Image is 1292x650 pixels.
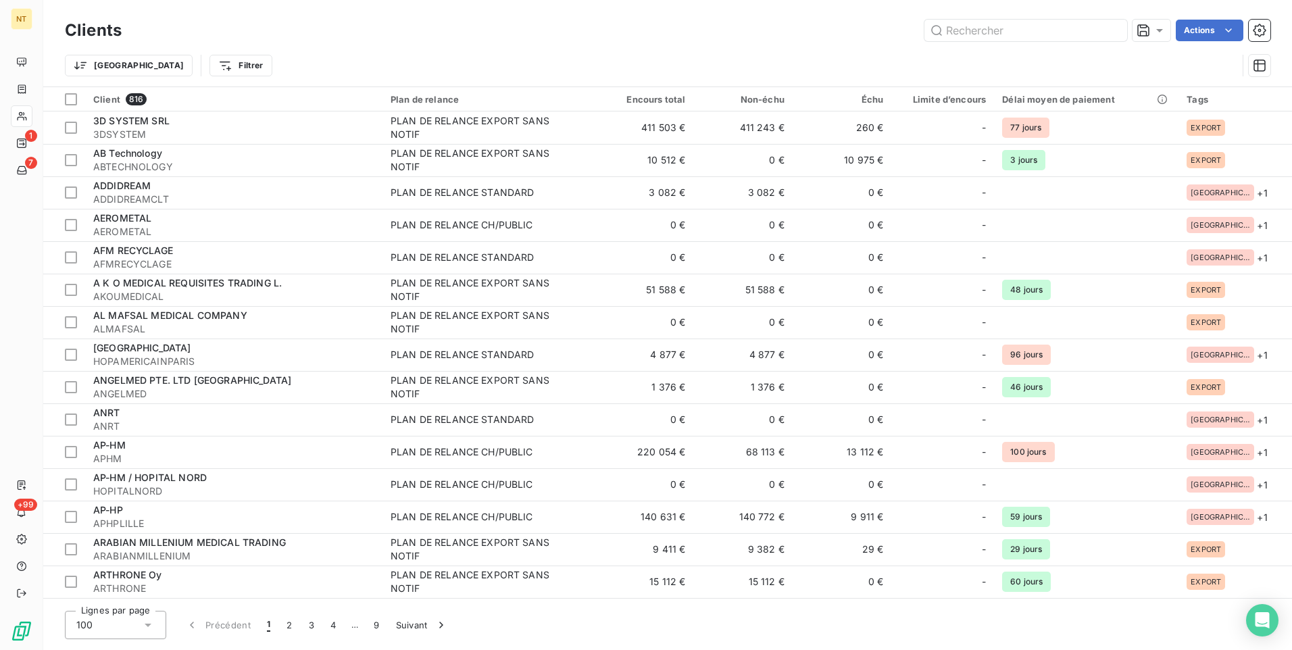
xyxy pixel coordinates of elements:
[982,543,986,556] span: -
[1191,513,1250,521] span: [GEOGRAPHIC_DATA]
[1257,348,1267,362] span: + 1
[391,478,533,491] div: PLAN DE RELANCE CH/PUBLIC
[93,290,374,303] span: AKOUMEDICAL
[793,371,892,403] td: 0 €
[1257,251,1267,265] span: + 1
[1002,539,1050,559] span: 29 jours
[1257,445,1267,459] span: + 1
[391,374,560,401] div: PLAN DE RELANCE EXPORT SANS NOTIF
[595,144,694,176] td: 10 512 €
[693,533,793,566] td: 9 382 €
[924,20,1127,41] input: Rechercher
[595,176,694,209] td: 3 082 €
[982,283,986,297] span: -
[93,569,162,580] span: ARTHRONE Oy
[391,510,533,524] div: PLAN DE RELANCE CH/PUBLIC
[701,94,785,105] div: Non-échu
[1191,221,1250,229] span: [GEOGRAPHIC_DATA]
[93,387,374,401] span: ANGELMED
[1191,124,1221,132] span: EXPORT
[1002,94,1170,105] div: Délai moyen de paiement
[391,147,560,174] div: PLAN DE RELANCE EXPORT SANS NOTIF
[65,18,122,43] h3: Clients
[93,245,173,256] span: AFM RECYCLAGE
[793,274,892,306] td: 0 €
[93,115,170,126] span: 3D SYSTEM SRL
[1002,118,1049,138] span: 77 jours
[693,501,793,533] td: 140 772 €
[982,413,986,426] span: -
[595,501,694,533] td: 140 631 €
[391,218,533,232] div: PLAN DE RELANCE CH/PUBLIC
[177,611,259,639] button: Précédent
[259,611,278,639] button: 1
[982,153,986,167] span: -
[693,111,793,144] td: 411 243 €
[1191,351,1250,359] span: [GEOGRAPHIC_DATA]
[391,348,535,361] div: PLAN DE RELANCE STANDARD
[982,348,986,361] span: -
[693,598,793,630] td: 0 €
[1257,218,1267,232] span: + 1
[93,322,374,336] span: ALMAFSAL
[93,277,282,289] span: A K O MEDICAL REQUISITES TRADING L.
[793,468,892,501] td: 0 €
[982,186,986,199] span: -
[1002,150,1045,170] span: 3 jours
[793,111,892,144] td: 260 €
[366,611,387,639] button: 9
[982,218,986,232] span: -
[93,193,374,206] span: ADDIDREAMCLT
[693,209,793,241] td: 0 €
[595,306,694,339] td: 0 €
[793,598,892,630] td: 655 €
[391,413,535,426] div: PLAN DE RELANCE STANDARD
[1002,377,1051,397] span: 46 jours
[1257,478,1267,492] span: + 1
[1191,416,1250,424] span: [GEOGRAPHIC_DATA]
[1191,318,1221,326] span: EXPORT
[93,504,123,516] span: AP-HP
[595,241,694,274] td: 0 €
[391,114,560,141] div: PLAN DE RELANCE EXPORT SANS NOTIF
[93,420,374,433] span: ANRT
[126,93,147,105] span: 816
[1191,545,1221,553] span: EXPORT
[982,478,986,491] span: -
[76,618,93,632] span: 100
[93,439,126,451] span: AP-HM
[595,209,694,241] td: 0 €
[693,274,793,306] td: 51 588 €
[982,316,986,329] span: -
[391,94,587,105] div: Plan de relance
[25,130,37,142] span: 1
[1191,448,1250,456] span: [GEOGRAPHIC_DATA]
[693,566,793,598] td: 15 112 €
[391,276,560,303] div: PLAN DE RELANCE EXPORT SANS NOTIF
[982,380,986,394] span: -
[595,111,694,144] td: 411 503 €
[1191,189,1250,197] span: [GEOGRAPHIC_DATA]
[391,568,560,595] div: PLAN DE RELANCE EXPORT SANS NOTIF
[93,452,374,466] span: APHM
[793,241,892,274] td: 0 €
[982,251,986,264] span: -
[93,582,374,595] span: ARTHRONE
[93,374,291,386] span: ANGELMED PTE. LTD [GEOGRAPHIC_DATA]
[693,306,793,339] td: 0 €
[1002,442,1054,462] span: 100 jours
[793,436,892,468] td: 13 112 €
[1191,156,1221,164] span: EXPORT
[801,94,884,105] div: Échu
[900,94,987,105] div: Limite d’encours
[595,436,694,468] td: 220 054 €
[11,8,32,30] div: NT
[693,436,793,468] td: 68 113 €
[93,180,151,191] span: ADDIDREAM
[93,225,374,239] span: AEROMETAL
[793,176,892,209] td: 0 €
[1257,510,1267,524] span: + 1
[1002,572,1051,592] span: 60 jours
[595,274,694,306] td: 51 588 €
[278,611,300,639] button: 2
